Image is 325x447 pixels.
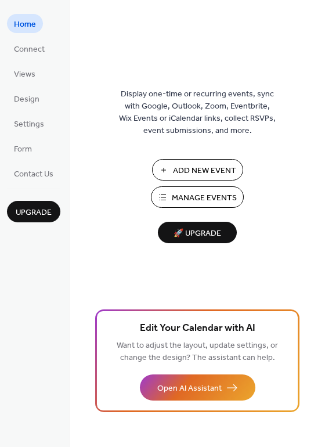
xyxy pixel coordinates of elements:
[7,14,43,33] a: Home
[14,168,53,181] span: Contact Us
[16,207,52,219] span: Upgrade
[140,374,255,401] button: Open AI Assistant
[172,192,237,204] span: Manage Events
[14,118,44,131] span: Settings
[140,320,255,337] span: Edit Your Calendar with AI
[119,88,276,137] span: Display one-time or recurring events, sync with Google, Outlook, Zoom, Eventbrite, Wix Events or ...
[165,226,230,241] span: 🚀 Upgrade
[173,165,236,177] span: Add New Event
[14,93,39,106] span: Design
[7,39,52,58] a: Connect
[157,383,222,395] span: Open AI Assistant
[7,114,51,133] a: Settings
[158,222,237,243] button: 🚀 Upgrade
[7,164,60,183] a: Contact Us
[7,64,42,83] a: Views
[7,89,46,108] a: Design
[7,201,60,222] button: Upgrade
[14,143,32,156] span: Form
[14,69,35,81] span: Views
[14,19,36,31] span: Home
[151,186,244,208] button: Manage Events
[152,159,243,181] button: Add New Event
[14,44,45,56] span: Connect
[117,338,278,366] span: Want to adjust the layout, update settings, or change the design? The assistant can help.
[7,139,39,158] a: Form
